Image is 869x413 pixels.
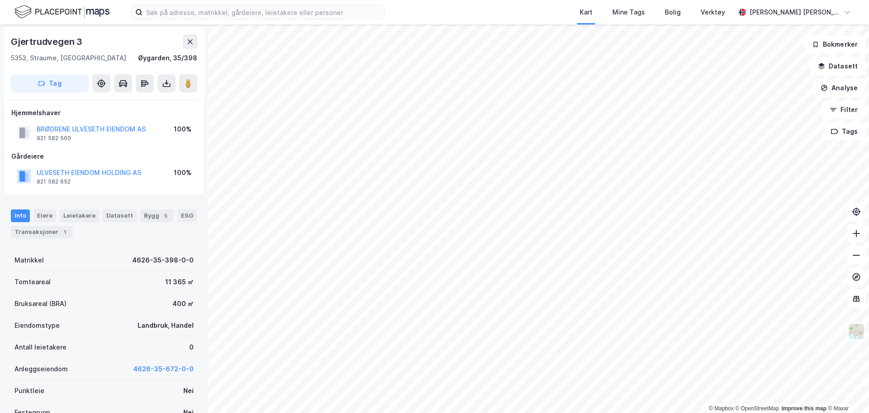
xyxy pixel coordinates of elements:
[11,53,126,63] div: 5353, Straume, [GEOGRAPHIC_DATA]
[804,35,865,53] button: Bokmerker
[14,342,67,353] div: Antall leietakere
[143,5,384,19] input: Søk på adresse, matrikkel, gårdeiere, leietakere eller personer
[177,209,197,222] div: ESG
[60,228,69,237] div: 1
[824,369,869,413] div: Kontrollprogram for chat
[140,209,174,222] div: Bygg
[665,7,681,18] div: Bolig
[161,211,170,220] div: 5
[580,7,592,18] div: Kart
[823,122,865,141] button: Tags
[701,7,725,18] div: Verktøy
[735,405,779,412] a: OpenStreetMap
[11,34,84,49] div: Gjertrudvegen 3
[14,4,110,20] img: logo.f888ab2527a4732fd821a326f86c7f29.svg
[14,298,67,309] div: Bruksareal (BRA)
[14,385,44,396] div: Punktleie
[750,7,840,18] div: [PERSON_NAME] [PERSON_NAME]
[174,124,191,135] div: 100%
[14,320,60,331] div: Eiendomstype
[189,342,194,353] div: 0
[183,385,194,396] div: Nei
[11,209,30,222] div: Info
[132,255,194,266] div: 4626-35-398-0-0
[172,298,194,309] div: 400 ㎡
[709,405,734,412] a: Mapbox
[11,107,197,118] div: Hjemmelshaver
[612,7,645,18] div: Mine Tags
[14,255,44,266] div: Matrikkel
[14,364,68,374] div: Anleggseiendom
[14,277,51,287] div: Tomteareal
[824,369,869,413] iframe: Chat Widget
[782,405,826,412] a: Improve this map
[37,178,71,185] div: 821 582 652
[810,57,865,75] button: Datasett
[848,323,865,340] img: Z
[138,53,197,63] div: Øygarden, 35/398
[822,101,865,119] button: Filter
[11,74,89,92] button: Tag
[133,364,194,374] button: 4626-35-672-0-0
[37,135,71,142] div: 921 582 560
[11,151,197,162] div: Gårdeiere
[813,79,865,97] button: Analyse
[174,167,191,178] div: 100%
[103,209,137,222] div: Datasett
[33,209,56,222] div: Eiere
[60,209,99,222] div: Leietakere
[165,277,194,287] div: 11 365 ㎡
[138,320,194,331] div: Landbruk, Handel
[11,226,73,238] div: Transaksjoner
